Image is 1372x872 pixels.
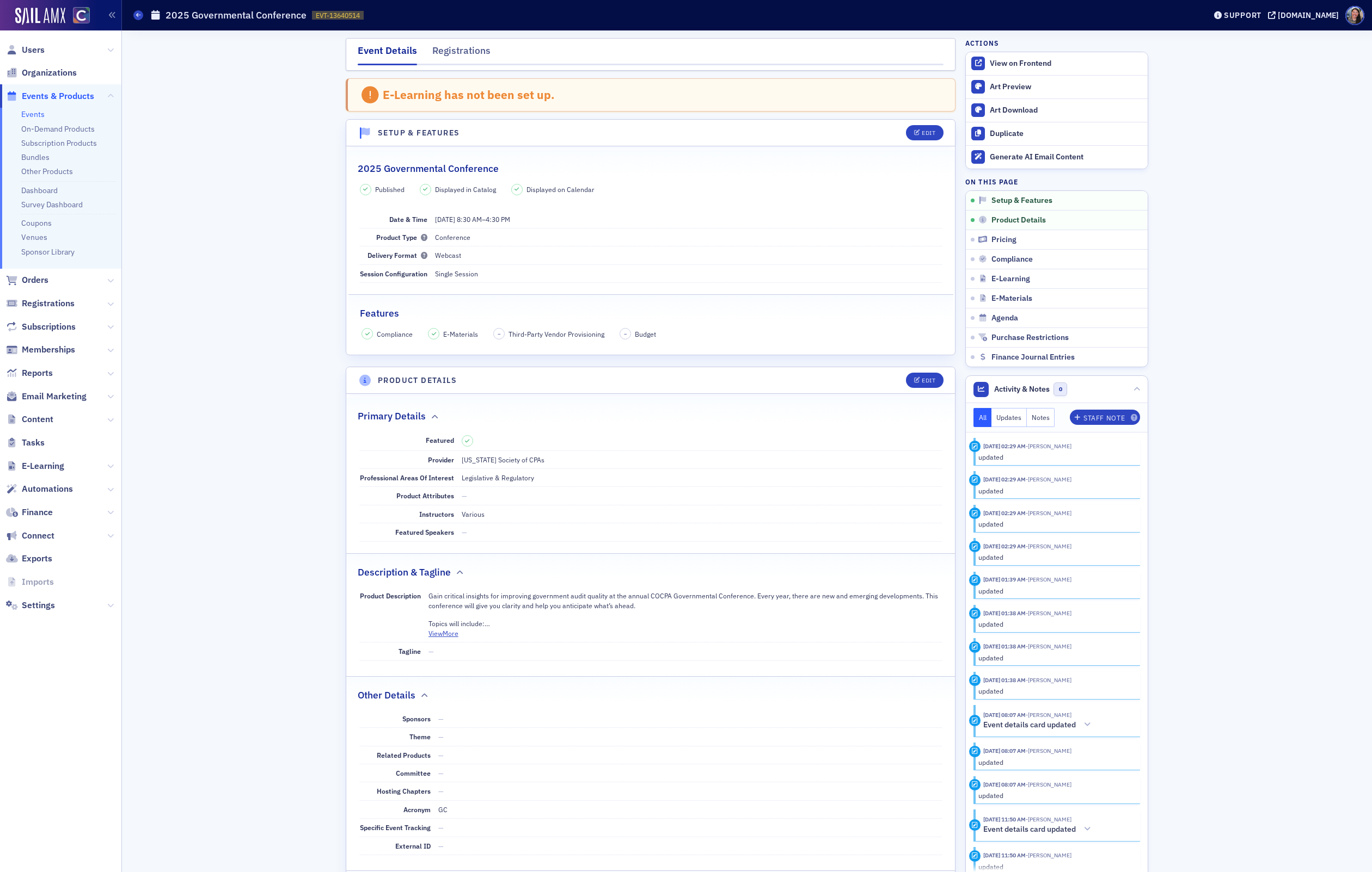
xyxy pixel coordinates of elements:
span: Imports [22,576,54,588]
a: Users [6,44,45,56]
span: Webcast [435,251,461,259]
span: Events & Products [22,90,94,102]
span: Product Attributes [396,491,454,500]
span: Theme [409,732,431,741]
time: 9/4/2025 01:39 AM [983,576,1026,583]
a: Sponsor Library [21,247,75,257]
time: 9/5/2025 02:29 AM [983,475,1026,483]
span: Orders [22,274,48,286]
span: Reports [22,367,53,379]
a: Content [6,413,53,425]
time: 9/4/2025 01:38 AM [983,676,1026,684]
span: Compliance [991,255,1033,264]
div: Art Download [990,106,1142,115]
div: Update [969,746,981,757]
span: – [624,330,627,338]
div: updated [978,862,1132,871]
a: Email Marketing [6,391,87,403]
span: Registrations [22,298,75,310]
span: Organizations [22,67,77,79]
h2: Description & Tagline [358,565,451,579]
div: updated [978,686,1132,696]
img: SailAMX [73,7,90,24]
span: GC [438,805,448,814]
span: Subscriptions [22,321,76,333]
button: Edit [906,125,944,140]
span: Tiffany Carson [1026,509,1071,517]
span: Session Configuration [360,269,427,278]
h4: Product Details [378,375,457,386]
div: Registrations [432,44,491,64]
button: Notes [1027,408,1055,427]
a: Survey Dashboard [21,200,83,209]
span: Tiffany Carson [1026,542,1071,550]
span: Conference [435,233,470,242]
button: Generate AI Email Content [966,145,1148,169]
span: Compliance [377,329,413,339]
span: E-Materials [443,329,478,339]
time: 9/3/2025 08:07 AM [983,711,1026,719]
a: Bundles [21,152,50,162]
span: Tiffany Carson [1026,442,1071,450]
span: Finance [22,506,53,518]
span: Tiffany Carson [1026,609,1071,617]
h4: On this page [965,177,1148,187]
p: Topics will include: [428,619,942,628]
h4: Actions [965,38,999,48]
span: Hosting Chapters [377,787,431,795]
span: Lauren Standiford [1026,851,1071,859]
a: E-Learning [6,460,64,472]
button: Edit [906,373,944,388]
div: E-Learning has not been set up. [383,88,555,102]
a: Dashboard [21,185,58,195]
div: Update [969,574,981,586]
time: 8/28/2025 11:50 AM [983,851,1026,859]
div: Activity [969,715,981,726]
span: — [438,823,444,832]
a: Reports [6,367,53,379]
span: Instructors [419,510,454,518]
span: — [438,787,444,795]
span: Tiffany Carson [1026,475,1071,483]
div: Event Details [358,44,417,65]
div: Update [969,508,981,519]
span: Lauren Standiford [1026,711,1071,719]
time: 9/4/2025 01:38 AM [983,609,1026,617]
button: Updates [991,408,1027,427]
h2: Features [360,306,399,320]
time: 8/28/2025 11:50 AM [983,815,1026,823]
div: updated [978,552,1132,562]
span: Product Description [360,591,421,600]
a: Events & Products [6,90,94,102]
span: Content [22,413,53,425]
a: Events [21,109,45,119]
button: ViewMore [428,628,458,638]
h5: Event details card updated [983,720,1076,730]
img: SailAMX [15,8,65,25]
div: Staff Note [1083,415,1125,421]
span: — [438,751,444,759]
div: Generate AI Email Content [990,152,1142,162]
span: Specific Event Tracking [360,823,431,832]
span: Displayed in Catalog [435,184,496,194]
div: Edit [922,130,935,136]
span: Settings [22,599,55,611]
span: Single Session [435,269,478,278]
span: Automations [22,483,73,495]
a: Finance [6,506,53,518]
div: Update [969,541,981,552]
div: updated [978,486,1132,496]
a: Exports [6,553,52,565]
span: Date & Time [389,215,427,224]
span: Pricing [991,235,1016,245]
a: View Homepage [65,7,90,26]
a: Registrations [6,298,75,310]
button: [DOMAIN_NAME] [1268,11,1343,19]
div: Update [969,608,981,619]
a: Other Products [21,166,73,176]
a: Memberships [6,344,75,356]
span: — [462,528,467,536]
a: Imports [6,576,54,588]
span: Profile [1345,6,1364,25]
span: — [428,647,434,655]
